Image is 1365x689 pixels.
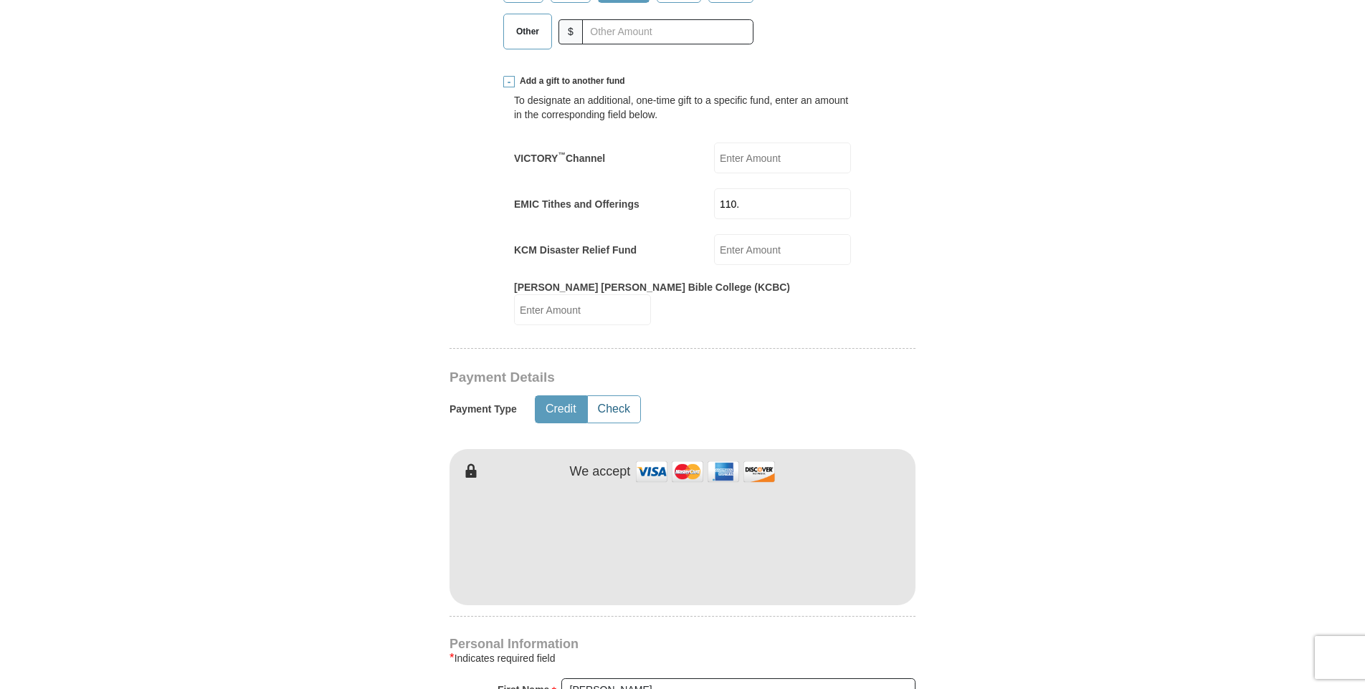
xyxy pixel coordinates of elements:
input: Other Amount [582,19,753,44]
button: Credit [536,396,586,423]
div: Indicates required field [450,650,915,667]
input: Enter Amount [714,188,851,219]
sup: ™ [558,150,566,159]
label: [PERSON_NAME] [PERSON_NAME] Bible College (KCBC) [514,280,790,294]
input: Enter Amount [714,143,851,173]
span: Other [509,21,546,42]
h4: We accept [570,464,631,480]
button: Check [588,396,640,423]
input: Enter Amount [514,294,651,325]
h5: Payment Type [450,403,517,415]
label: EMIC Tithes and Offerings [514,197,639,211]
input: Enter Amount [714,234,851,265]
span: $ [558,19,583,44]
label: KCM Disaster Relief Fund [514,243,637,257]
h4: Personal Information [450,638,915,650]
span: Add a gift to another fund [515,75,625,87]
div: To designate an additional, one-time gift to a specific fund, enter an amount in the correspondin... [514,93,851,122]
img: credit cards accepted [634,456,777,487]
label: VICTORY Channel [514,151,605,165]
h3: Payment Details [450,370,815,386]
